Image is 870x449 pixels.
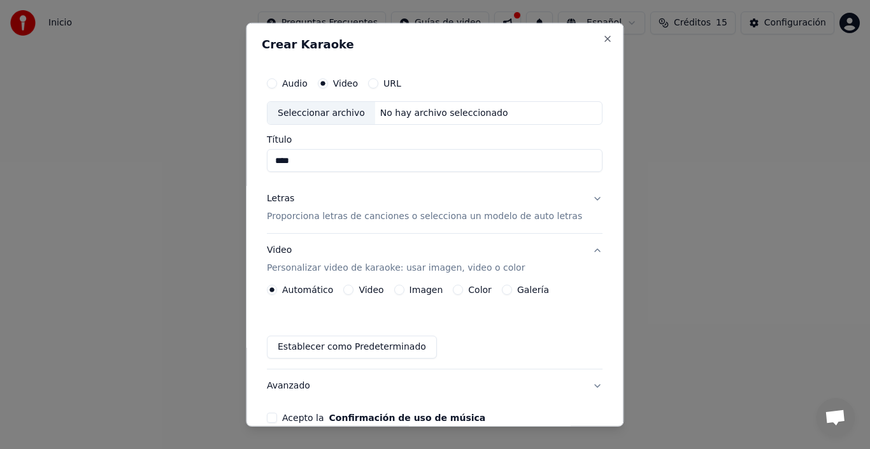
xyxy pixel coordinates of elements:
[469,285,492,294] label: Color
[383,78,401,87] label: URL
[410,285,443,294] label: Imagen
[267,135,603,144] label: Título
[267,210,582,223] p: Proporciona letras de canciones o selecciona un modelo de auto letras
[267,262,525,274] p: Personalizar video de karaoke: usar imagen, video o color
[267,101,375,124] div: Seleccionar archivo
[333,78,358,87] label: Video
[267,336,437,359] button: Establecer como Predeterminado
[262,38,608,50] h2: Crear Karaoke
[267,244,525,274] div: Video
[267,192,294,205] div: Letras
[267,369,603,403] button: Avanzado
[282,285,333,294] label: Automático
[267,285,603,369] div: VideoPersonalizar video de karaoke: usar imagen, video o color
[282,413,485,422] label: Acepto la
[375,106,513,119] div: No hay archivo seleccionado
[267,182,603,233] button: LetrasProporciona letras de canciones o selecciona un modelo de auto letras
[517,285,549,294] label: Galería
[282,78,308,87] label: Audio
[359,285,384,294] label: Video
[329,413,486,422] button: Acepto la
[267,234,603,285] button: VideoPersonalizar video de karaoke: usar imagen, video o color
